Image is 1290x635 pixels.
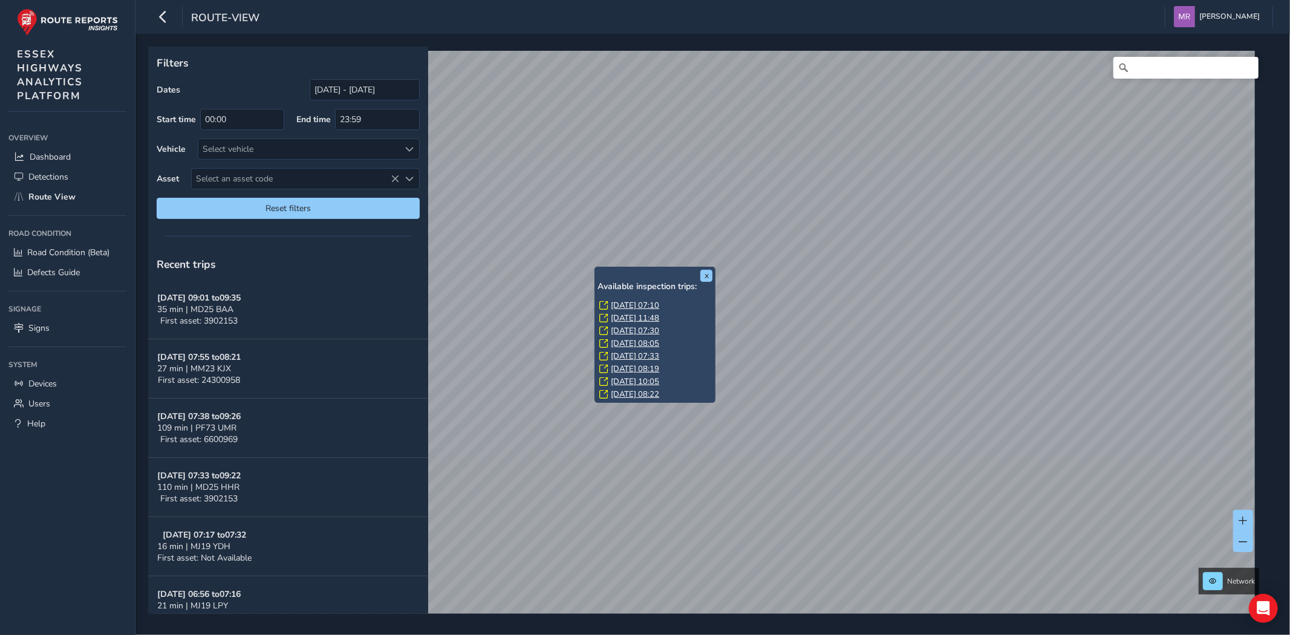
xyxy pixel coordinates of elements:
[157,363,231,374] span: 27 min | MM23 KJX
[8,414,126,434] a: Help
[8,300,126,318] div: Signage
[158,374,240,386] span: First asset: 24300958
[158,611,240,623] span: First asset: 16500045
[1174,6,1195,27] img: diamond-layout
[8,262,126,282] a: Defects Guide
[157,351,241,363] strong: [DATE] 07:55 to 08:21
[8,394,126,414] a: Users
[157,411,241,422] strong: [DATE] 07:38 to 09:26
[157,143,186,155] label: Vehicle
[28,378,57,389] span: Devices
[28,191,76,203] span: Route View
[1227,576,1255,586] span: Network
[8,167,126,187] a: Detections
[148,339,428,399] button: [DATE] 07:55 to08:2127 min | MM23 KJXFirst asset: 24300958
[611,363,659,374] a: [DATE] 08:19
[157,541,230,552] span: 16 min | MJ19 YDH
[28,322,50,334] span: Signs
[157,304,233,315] span: 35 min | MD25 BAA
[8,318,126,338] a: Signs
[611,389,659,400] a: [DATE] 08:22
[163,529,246,541] strong: [DATE] 07:17 to 07:32
[160,434,238,445] span: First asset: 6600969
[160,315,238,327] span: First asset: 3902153
[27,418,45,429] span: Help
[8,129,126,147] div: Overview
[157,198,420,219] button: Reset filters
[28,398,50,409] span: Users
[157,114,196,125] label: Start time
[30,151,71,163] span: Dashboard
[1249,594,1278,623] div: Open Intercom Messenger
[28,171,68,183] span: Detections
[191,10,259,27] span: route-view
[157,600,228,611] span: 21 min | MJ19 LPY
[611,376,659,387] a: [DATE] 10:05
[157,84,180,96] label: Dates
[611,338,659,349] a: [DATE] 08:05
[148,399,428,458] button: [DATE] 07:38 to09:26109 min | PF73 UMRFirst asset: 6600969
[700,270,712,282] button: x
[157,257,216,272] span: Recent trips
[27,247,109,258] span: Road Condition (Beta)
[611,300,659,311] a: [DATE] 07:10
[192,169,399,189] span: Select an asset code
[17,8,118,36] img: rr logo
[157,422,236,434] span: 109 min | PF73 UMR
[157,173,179,184] label: Asset
[1113,57,1259,79] input: Search
[166,203,411,214] span: Reset filters
[611,325,659,336] a: [DATE] 07:30
[148,517,428,576] button: [DATE] 07:17 to07:3216 min | MJ19 YDHFirst asset: Not Available
[160,493,238,504] span: First asset: 3902153
[8,356,126,374] div: System
[8,243,126,262] a: Road Condition (Beta)
[157,552,252,564] span: First asset: Not Available
[148,280,428,339] button: [DATE] 09:01 to09:3535 min | MD25 BAAFirst asset: 3902153
[1174,6,1264,27] button: [PERSON_NAME]
[27,267,80,278] span: Defects Guide
[8,374,126,394] a: Devices
[157,588,241,600] strong: [DATE] 06:56 to 07:16
[8,187,126,207] a: Route View
[157,292,241,304] strong: [DATE] 09:01 to 09:35
[17,47,83,103] span: ESSEX HIGHWAYS ANALYTICS PLATFORM
[148,458,428,517] button: [DATE] 07:33 to09:22110 min | MD25 HHRFirst asset: 3902153
[198,139,399,159] div: Select vehicle
[8,224,126,243] div: Road Condition
[1199,6,1260,27] span: [PERSON_NAME]
[157,470,241,481] strong: [DATE] 07:33 to 09:22
[8,147,126,167] a: Dashboard
[399,169,419,189] div: Select an asset code
[152,51,1255,628] canvas: Map
[157,55,420,71] p: Filters
[611,351,659,362] a: [DATE] 07:33
[296,114,331,125] label: End time
[598,282,712,292] h6: Available inspection trips:
[611,313,659,324] a: [DATE] 11:48
[157,481,239,493] span: 110 min | MD25 HHR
